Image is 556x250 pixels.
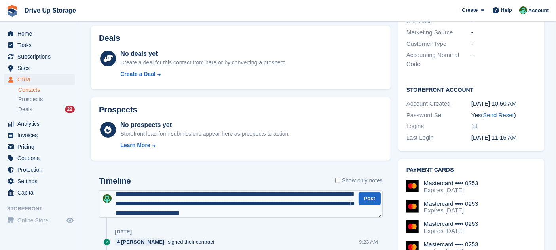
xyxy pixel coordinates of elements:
div: No deals yet [120,49,286,59]
div: Create a Deal [120,70,156,78]
span: Home [17,28,65,39]
h2: Timeline [99,176,131,186]
div: Mastercard •••• 0253 [424,180,478,187]
div: Storefront lead form submissions appear here as prospects to action. [120,130,290,138]
span: Create [462,6,478,14]
img: Mastercard Logo [406,220,419,233]
div: Mastercard •••• 0253 [424,200,478,207]
div: [PERSON_NAME] [121,238,164,246]
div: Learn More [120,141,150,150]
a: Deals 22 [18,105,75,114]
a: menu [4,62,75,74]
span: Deals [18,106,32,113]
a: [PERSON_NAME] [115,238,166,246]
div: - [471,51,536,68]
a: Send Reset [483,112,514,118]
div: Accounting Nominal Code [406,51,471,68]
a: menu [4,164,75,175]
a: menu [4,215,75,226]
div: Mastercard •••• 0253 [424,220,478,227]
div: Mastercard •••• 0253 [424,241,478,248]
div: [DATE] 10:50 AM [471,99,536,108]
span: Pricing [17,141,65,152]
div: 22 [65,106,75,113]
div: - [471,17,536,26]
a: menu [4,187,75,198]
a: Preview store [65,216,75,225]
img: Mastercard Logo [406,180,419,192]
div: [DATE] [115,229,132,235]
span: Coupons [17,153,65,164]
div: - [471,40,536,49]
span: Invoices [17,130,65,141]
span: Tasks [17,40,65,51]
div: signed their contract [115,238,218,246]
span: Prospects [18,96,43,103]
a: menu [4,28,75,39]
h2: Deals [99,34,120,43]
a: menu [4,51,75,62]
h2: Payment cards [406,167,536,173]
span: Account [528,7,549,15]
h2: Storefront Account [406,85,536,93]
h2: Prospects [99,105,137,114]
div: Use Case [406,17,471,26]
div: Account Created [406,99,471,108]
a: Create a Deal [120,70,286,78]
a: menu [4,130,75,141]
span: Protection [17,164,65,175]
span: Help [501,6,512,14]
div: Last Login [406,133,471,142]
div: Create a deal for this contact from here or by converting a prospect. [120,59,286,67]
time: 2025-08-16 10:15:31 UTC [471,134,517,141]
div: Password Set [406,111,471,120]
a: menu [4,153,75,164]
div: 11 [471,122,536,131]
img: Mastercard Logo [406,200,419,213]
span: Sites [17,62,65,74]
a: Contacts [18,86,75,94]
div: - [471,28,536,37]
div: Marketing Source [406,28,471,37]
div: Logins [406,122,471,131]
a: menu [4,141,75,152]
span: Analytics [17,118,65,129]
img: Camille [519,6,527,14]
a: menu [4,74,75,85]
div: Expires [DATE] [424,187,478,194]
span: ( ) [481,112,516,118]
div: Yes [471,111,536,120]
div: Expires [DATE] [424,227,478,235]
div: Customer Type [406,40,471,49]
a: Prospects [18,95,75,104]
a: menu [4,118,75,129]
span: Settings [17,176,65,187]
div: No prospects yet [120,120,290,130]
div: Expires [DATE] [424,207,478,214]
span: Storefront [7,205,79,213]
button: Post [359,192,381,205]
img: Camille [103,194,112,203]
span: Subscriptions [17,51,65,62]
span: CRM [17,74,65,85]
a: menu [4,176,75,187]
a: Learn More [120,141,290,150]
span: Online Store [17,215,65,226]
span: Capital [17,187,65,198]
input: Show only notes [335,176,340,185]
a: Drive Up Storage [21,4,79,17]
label: Show only notes [335,176,383,185]
img: stora-icon-8386f47178a22dfd0bd8f6a31ec36ba5ce8667c1dd55bd0f319d3a0aa187defe.svg [6,5,18,17]
div: 9:23 AM [359,238,378,246]
a: menu [4,40,75,51]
